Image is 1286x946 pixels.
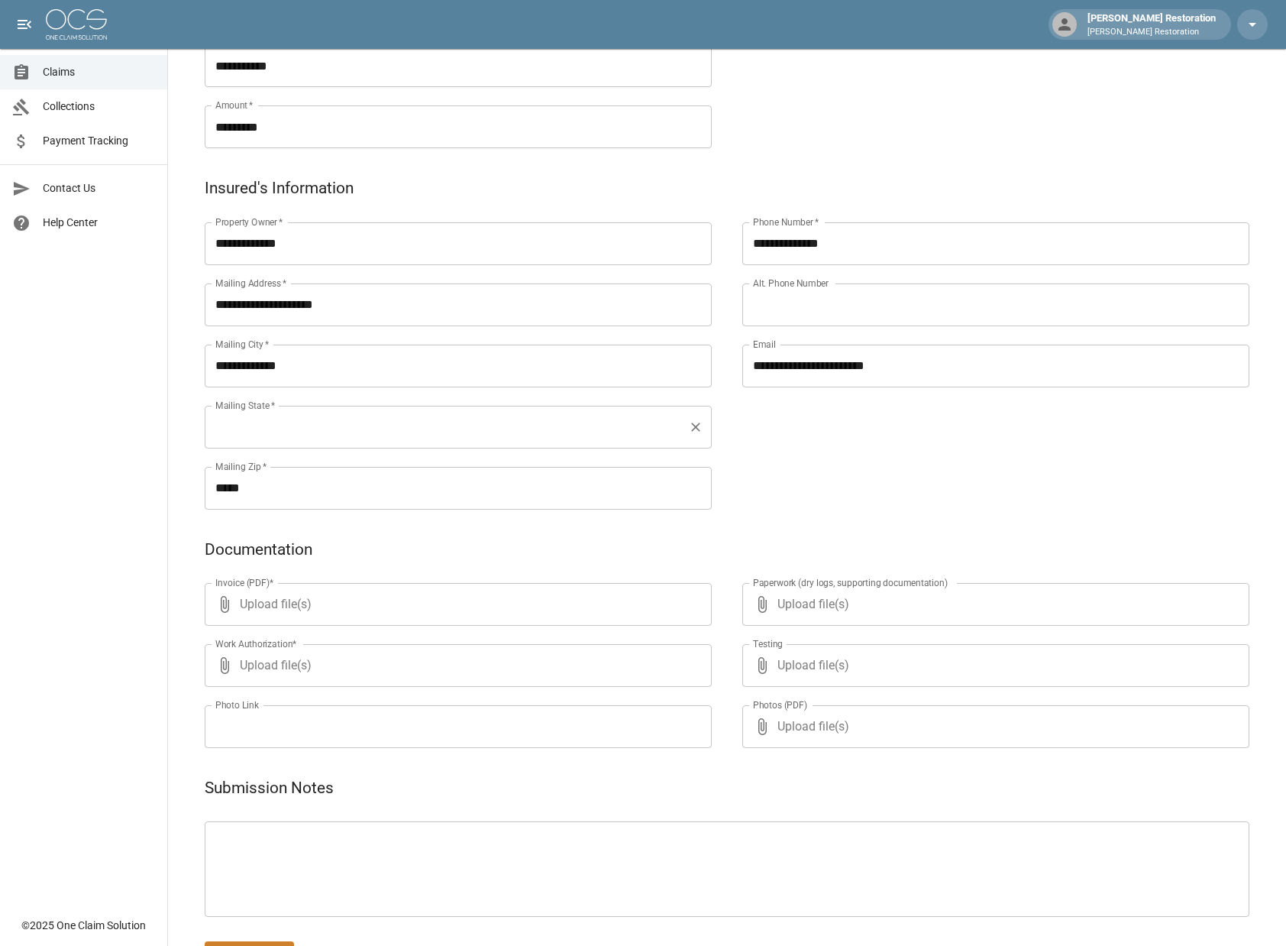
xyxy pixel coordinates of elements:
label: Work Authorization* [215,637,297,650]
img: ocs-logo-white-transparent.png [46,9,107,40]
span: Upload file(s) [777,583,1208,626]
span: Upload file(s) [777,644,1208,687]
label: Mailing State [215,399,275,412]
label: Email [753,338,776,351]
label: Alt. Phone Number [753,277,829,290]
div: © 2025 One Claim Solution [21,918,146,933]
label: Paperwork (dry logs, supporting documentation) [753,576,948,589]
span: Contact Us [43,180,155,196]
p: [PERSON_NAME] Restoration [1087,26,1216,39]
label: Mailing Address [215,277,286,290]
span: Help Center [43,215,155,231]
span: Upload file(s) [777,705,1208,748]
span: Collections [43,99,155,115]
span: Upload file(s) [240,644,670,687]
button: Clear [685,416,706,438]
div: [PERSON_NAME] Restoration [1081,11,1222,38]
label: Photo Link [215,698,259,711]
label: Invoice (PDF)* [215,576,274,589]
label: Mailing Zip [215,460,267,473]
span: Payment Tracking [43,133,155,149]
span: Upload file(s) [240,583,670,626]
label: Property Owner [215,215,283,228]
label: Amount [215,99,254,112]
span: Claims [43,64,155,80]
label: Phone Number [753,215,819,228]
label: Testing [753,637,783,650]
label: Photos (PDF) [753,698,807,711]
button: open drawer [9,9,40,40]
label: Mailing City [215,338,270,351]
